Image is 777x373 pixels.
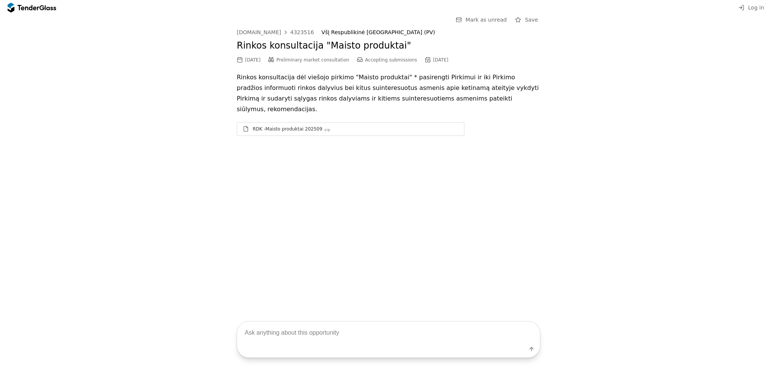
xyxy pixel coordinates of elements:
a: [DOMAIN_NAME]4323516 [237,29,314,35]
span: Mark as unread [466,17,507,23]
span: Preliminary market consultation [277,57,349,63]
button: Save [513,15,540,25]
button: Mark as unread [453,15,509,25]
a: RDK -Maisto produktai 202509.zip [237,122,464,136]
div: [DOMAIN_NAME] [237,30,281,35]
div: RDK -Maisto produktai 202509 [253,126,322,132]
div: VšĮ Respublikinė [GEOGRAPHIC_DATA] (PV) [321,29,532,36]
div: 4323516 [290,30,314,35]
span: Save [525,17,538,23]
p: Rinkos konsultacija dėl viešojo pirkimo "Maisto produktai" * pasirengti Pirkimui ir iki Pirkimo p... [237,72,540,115]
div: .zip [323,127,330,132]
div: [DATE] [433,57,448,63]
button: Log in [736,3,766,13]
div: [DATE] [245,57,261,63]
span: Accepting submissions [365,57,417,63]
h2: Rinkos konsultacija "Maisto produktai" [237,39,540,52]
span: Log in [748,5,764,11]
